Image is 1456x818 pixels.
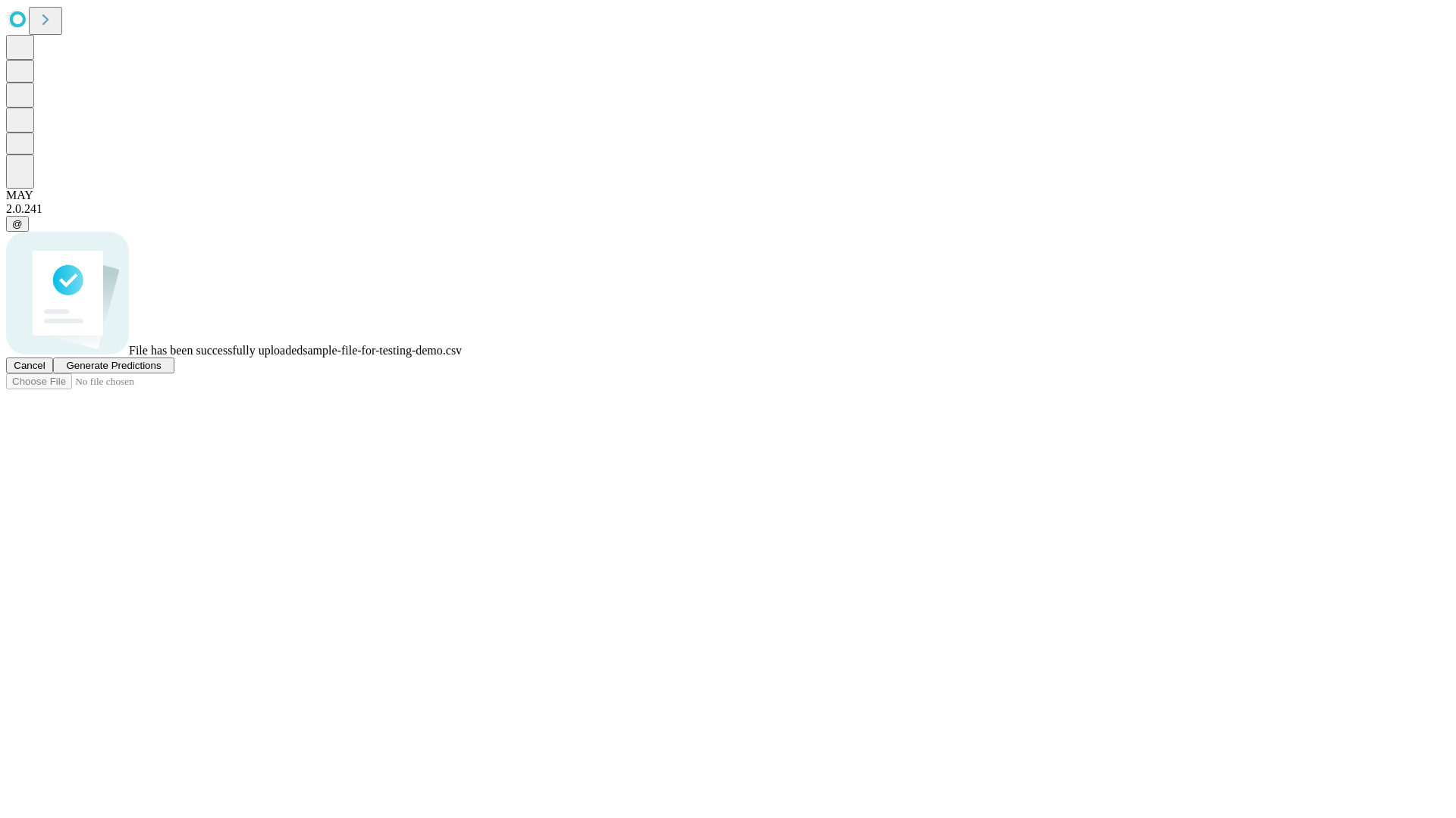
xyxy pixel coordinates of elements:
div: MAY [6,189,1450,202]
button: Cancel [6,357,53,373]
span: Cancel [14,360,45,371]
button: @ [6,216,29,232]
span: Generate Predictions [66,360,161,371]
span: @ [12,218,23,229]
span: File has been successfully uploaded [129,344,303,357]
button: Generate Predictions [53,357,174,373]
span: sample-file-for-testing-demo.csv [303,344,462,357]
div: 2.0.241 [6,202,1450,216]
